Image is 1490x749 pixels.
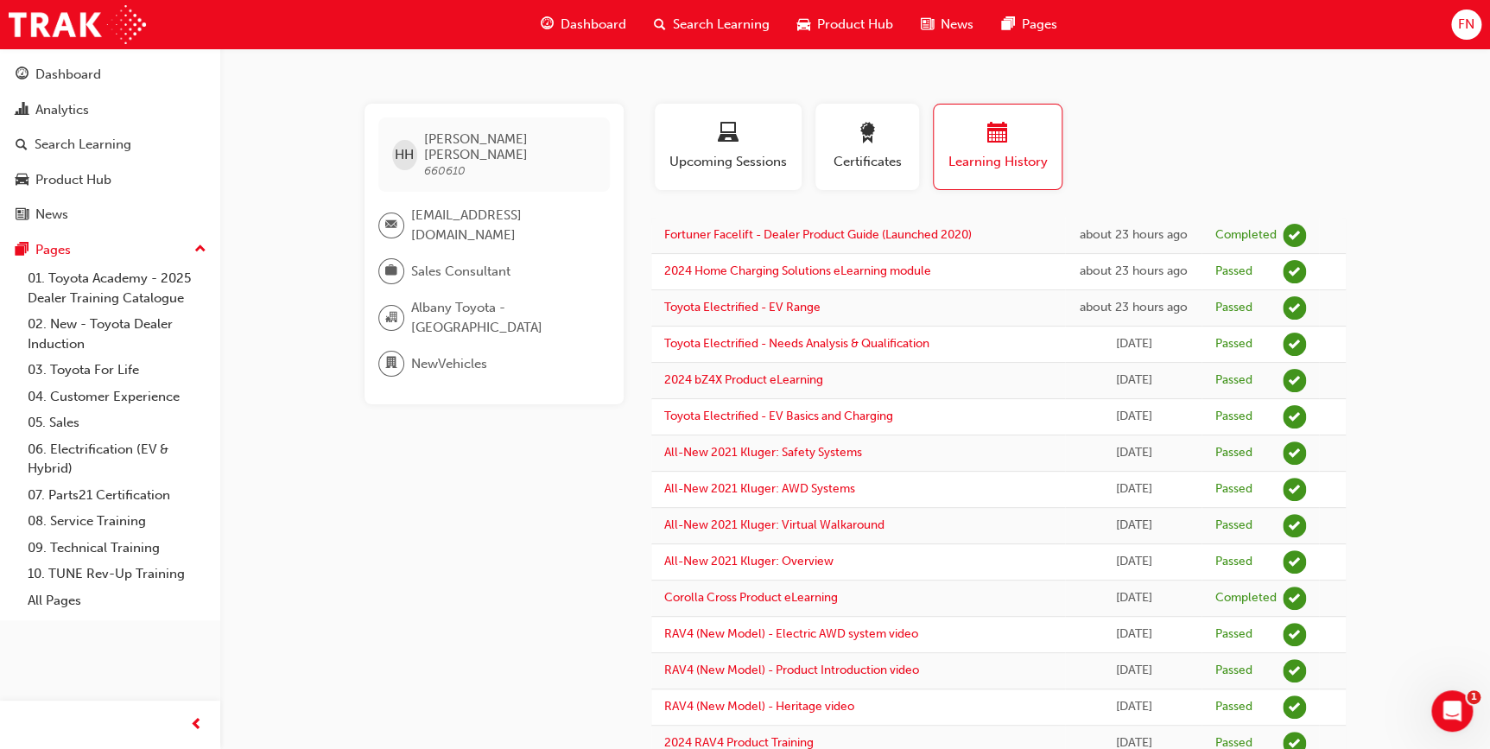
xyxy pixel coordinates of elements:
[1431,690,1473,732] iframe: Intercom live chat
[9,5,146,44] img: Trak
[664,554,834,568] a: All-New 2021 Kluger: Overview
[664,590,838,605] a: Corolla Cross Product eLearning
[21,265,213,311] a: 01. Toyota Academy - 2025 Dealer Training Catalogue
[1078,298,1189,318] div: Wed Sep 17 2025 14:27:13 GMT+1000 (Australian Eastern Standard Time)
[1467,690,1480,704] span: 1
[16,243,29,258] span: pages-icon
[16,67,29,83] span: guage-icon
[1214,336,1252,352] div: Passed
[7,234,213,266] button: Pages
[1283,478,1306,501] span: learningRecordVerb_PASS-icon
[1078,262,1189,282] div: Wed Sep 17 2025 14:31:49 GMT+1000 (Australian Eastern Standard Time)
[1001,14,1014,35] span: pages-icon
[1078,625,1189,644] div: Mon Sep 15 2025 11:43:06 GMT+1000 (Australian Eastern Standard Time)
[1078,697,1189,717] div: Mon Sep 15 2025 11:22:38 GMT+1000 (Australian Eastern Standard Time)
[947,152,1049,172] span: Learning History
[1021,15,1056,35] span: Pages
[1451,10,1481,40] button: FN
[385,214,397,237] span: email-icon
[21,409,213,436] a: 05. Sales
[1283,695,1306,719] span: learningRecordVerb_PASS-icon
[21,384,213,410] a: 04. Customer Experience
[411,262,510,282] span: Sales Consultant
[1214,263,1252,280] div: Passed
[815,104,919,190] button: Certificates
[718,123,739,146] span: laptop-icon
[1283,550,1306,574] span: learningRecordVerb_PASS-icon
[21,587,213,614] a: All Pages
[1078,552,1189,572] div: Mon Sep 15 2025 13:59:58 GMT+1000 (Australian Eastern Standard Time)
[797,14,810,35] span: car-icon
[385,260,397,282] span: briefcase-icon
[664,372,823,387] a: 2024 bZ4X Product eLearning
[527,7,640,42] a: guage-iconDashboard
[673,15,770,35] span: Search Learning
[828,152,906,172] span: Certificates
[1078,661,1189,681] div: Mon Sep 15 2025 11:36:34 GMT+1000 (Australian Eastern Standard Time)
[664,409,893,423] a: Toyota Electrified - EV Basics and Charging
[1078,588,1189,608] div: Mon Sep 15 2025 13:36:08 GMT+1000 (Australian Eastern Standard Time)
[783,7,907,42] a: car-iconProduct Hub
[1078,371,1189,390] div: Tue Sep 16 2025 12:47:09 GMT+1000 (Australian Eastern Standard Time)
[21,508,213,535] a: 08. Service Training
[1283,333,1306,356] span: learningRecordVerb_PASS-icon
[655,104,802,190] button: Upcoming Sessions
[1214,663,1252,679] div: Passed
[640,7,783,42] a: search-iconSearch Learning
[664,336,929,351] a: Toyota Electrified - Needs Analysis & Qualification
[16,103,29,118] span: chart-icon
[21,311,213,357] a: 02. New - Toyota Dealer Induction
[941,15,973,35] span: News
[21,482,213,509] a: 07. Parts21 Certification
[7,199,213,231] a: News
[664,227,972,242] a: Fortuner Facelift - Dealer Product Guide (Launched 2020)
[7,164,213,196] a: Product Hub
[1283,296,1306,320] span: learningRecordVerb_PASS-icon
[21,535,213,562] a: 09. Technical Training
[1283,441,1306,465] span: learningRecordVerb_PASS-icon
[194,238,206,261] span: up-icon
[1214,626,1252,643] div: Passed
[1078,479,1189,499] div: Mon Sep 15 2025 14:57:49 GMT+1000 (Australian Eastern Standard Time)
[1214,554,1252,570] div: Passed
[817,15,893,35] span: Product Hub
[664,626,918,641] a: RAV4 (New Model) - Electric AWD system video
[21,436,213,482] a: 06. Electrification (EV & Hybrid)
[411,354,487,374] span: NewVehicles
[668,152,789,172] span: Upcoming Sessions
[21,561,213,587] a: 10. TUNE Rev-Up Training
[1214,300,1252,316] div: Passed
[411,206,596,244] span: [EMAIL_ADDRESS][DOMAIN_NAME]
[1078,334,1189,354] div: Tue Sep 16 2025 13:43:09 GMT+1000 (Australian Eastern Standard Time)
[1283,224,1306,247] span: learningRecordVerb_COMPLETE-icon
[1283,405,1306,428] span: learningRecordVerb_PASS-icon
[35,240,71,260] div: Pages
[424,163,466,178] span: 660610
[1283,260,1306,283] span: learningRecordVerb_PASS-icon
[16,207,29,223] span: news-icon
[1078,225,1189,245] div: Wed Sep 17 2025 14:33:08 GMT+1000 (Australian Eastern Standard Time)
[664,300,821,314] a: Toyota Electrified - EV Range
[35,100,89,120] div: Analytics
[1283,369,1306,392] span: learningRecordVerb_PASS-icon
[921,14,934,35] span: news-icon
[654,14,666,35] span: search-icon
[664,699,854,714] a: RAV4 (New Model) - Heritage video
[933,104,1062,190] button: Learning History
[664,663,919,677] a: RAV4 (New Model) - Product Introduction video
[7,94,213,126] a: Analytics
[1214,517,1252,534] div: Passed
[561,15,626,35] span: Dashboard
[385,307,397,329] span: organisation-icon
[16,137,28,153] span: search-icon
[7,59,213,91] a: Dashboard
[1283,659,1306,682] span: learningRecordVerb_PASS-icon
[857,123,878,146] span: award-icon
[35,135,131,155] div: Search Learning
[664,481,855,496] a: All-New 2021 Kluger: AWD Systems
[35,170,111,190] div: Product Hub
[1214,227,1276,244] div: Completed
[35,65,101,85] div: Dashboard
[1283,514,1306,537] span: learningRecordVerb_PASS-icon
